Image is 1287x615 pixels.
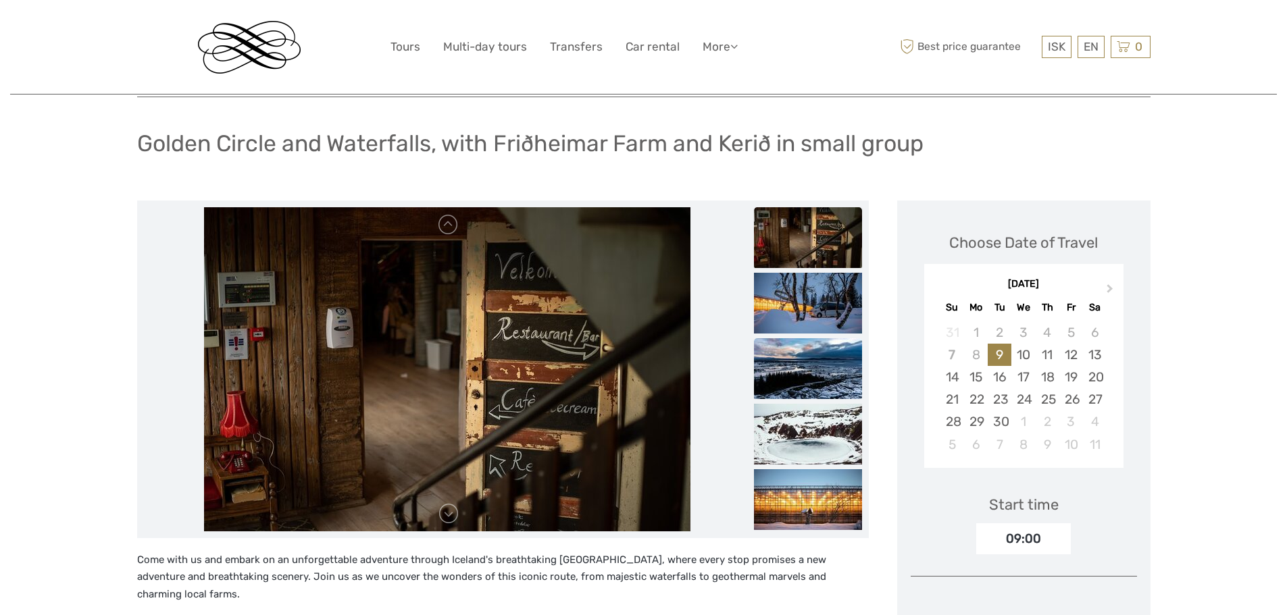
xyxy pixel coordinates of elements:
[989,494,1059,515] div: Start time
[1133,40,1144,53] span: 0
[964,321,988,344] div: Not available Monday, September 1st, 2025
[1059,298,1083,317] div: Fr
[1083,298,1107,317] div: Sa
[204,207,690,531] img: 33920d3585304614a0b41cdd6659a9a5_main_slider.jpg
[754,469,862,530] img: 7c0948da528f41fb8aab2434d90d6374_slider_thumbnail.jpg
[1059,366,1083,388] div: Choose Friday, September 19th, 2025
[550,37,603,57] a: Transfers
[897,36,1038,58] span: Best price guarantee
[1083,410,1107,433] div: Choose Saturday, October 4th, 2025
[949,232,1098,253] div: Choose Date of Travel
[703,37,738,57] a: More
[964,298,988,317] div: Mo
[1036,344,1059,366] div: Choose Thursday, September 11th, 2025
[626,37,680,57] a: Car rental
[940,321,964,344] div: Not available Sunday, August 31st, 2025
[940,366,964,388] div: Choose Sunday, September 14th, 2025
[988,433,1011,456] div: Choose Tuesday, October 7th, 2025
[1083,344,1107,366] div: Choose Saturday, September 13th, 2025
[754,273,862,333] img: 0ff2ef9c06b44a84b519a368d8e29880_slider_thumbnail.jpg
[1036,410,1059,433] div: Choose Thursday, October 2nd, 2025
[1083,433,1107,456] div: Choose Saturday, October 11th, 2025
[1048,40,1065,53] span: ISK
[1011,366,1035,388] div: Choose Wednesday, September 17th, 2025
[1011,344,1035,366] div: Choose Wednesday, September 10th, 2025
[754,207,862,268] img: ba60030af6fe4243a1a88458776d35f3_slider_thumbnail.jpg
[1011,433,1035,456] div: Choose Wednesday, October 8th, 2025
[964,366,988,388] div: Choose Monday, September 15th, 2025
[940,410,964,433] div: Choose Sunday, September 28th, 2025
[928,321,1119,456] div: month 2025-09
[964,388,988,410] div: Choose Monday, September 22nd, 2025
[137,130,924,157] h1: Golden Circle and Waterfalls, with Friðheimar Farm and Kerið in small group
[988,388,1011,410] div: Choose Tuesday, September 23rd, 2025
[155,21,172,37] button: Open LiveChat chat widget
[924,277,1124,292] div: [DATE]
[1011,410,1035,433] div: Choose Wednesday, October 1st, 2025
[1059,388,1083,410] div: Choose Friday, September 26th, 2025
[964,410,988,433] div: Choose Monday, September 29th, 2025
[1011,321,1035,344] div: Not available Wednesday, September 3rd, 2025
[1036,298,1059,317] div: Th
[198,21,301,74] img: Reykjavik Residence
[988,410,1011,433] div: Choose Tuesday, September 30th, 2025
[1083,388,1107,410] div: Choose Saturday, September 27th, 2025
[940,298,964,317] div: Su
[964,433,988,456] div: Choose Monday, October 6th, 2025
[988,366,1011,388] div: Choose Tuesday, September 16th, 2025
[754,338,862,399] img: 47e75c7b675942bba92f1cdd8d4a1691_slider_thumbnail.jpg
[1036,366,1059,388] div: Choose Thursday, September 18th, 2025
[1036,321,1059,344] div: Not available Thursday, September 4th, 2025
[1101,281,1122,302] button: Next Month
[1059,344,1083,366] div: Choose Friday, September 12th, 2025
[988,344,1011,366] div: Choose Tuesday, September 9th, 2025
[1011,298,1035,317] div: We
[19,24,153,34] p: We're away right now. Please check back later!
[1011,388,1035,410] div: Choose Wednesday, September 24th, 2025
[1083,321,1107,344] div: Not available Saturday, September 6th, 2025
[137,552,869,604] p: Come with us and embark on an unforgettable adventure through Iceland's breathtaking [GEOGRAPHIC_...
[1078,36,1105,58] div: EN
[443,37,527,57] a: Multi-day tours
[964,344,988,366] div: Not available Monday, September 8th, 2025
[976,523,1071,554] div: 09:00
[940,388,964,410] div: Choose Sunday, September 21st, 2025
[1036,433,1059,456] div: Choose Thursday, October 9th, 2025
[754,404,862,464] img: f5601dc859294e58bd303e335f7e4045_slider_thumbnail.jpg
[1036,388,1059,410] div: Choose Thursday, September 25th, 2025
[1059,433,1083,456] div: Choose Friday, October 10th, 2025
[1059,321,1083,344] div: Not available Friday, September 5th, 2025
[940,344,964,366] div: Not available Sunday, September 7th, 2025
[988,298,1011,317] div: Tu
[1083,366,1107,388] div: Choose Saturday, September 20th, 2025
[390,37,420,57] a: Tours
[1059,410,1083,433] div: Choose Friday, October 3rd, 2025
[988,321,1011,344] div: Not available Tuesday, September 2nd, 2025
[940,433,964,456] div: Choose Sunday, October 5th, 2025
